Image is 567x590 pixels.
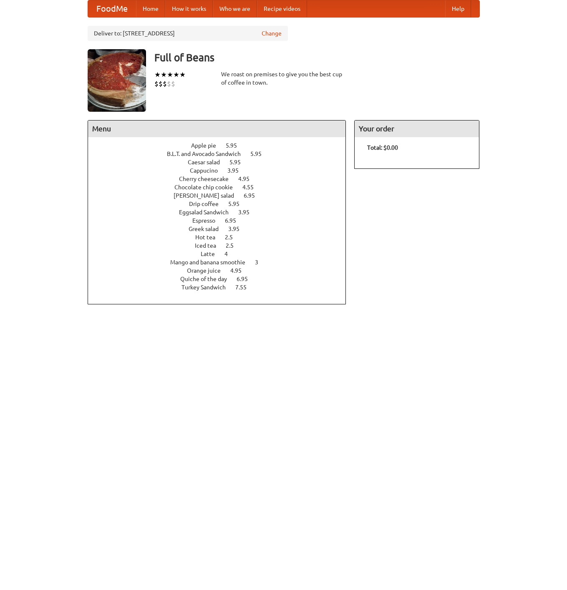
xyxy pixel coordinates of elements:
span: Chocolate chip cookie [174,184,241,191]
a: Chocolate chip cookie 4.55 [174,184,269,191]
a: Home [136,0,165,17]
a: Drip coffee 5.95 [189,201,255,207]
li: ★ [154,70,161,79]
span: Iced tea [195,242,224,249]
li: $ [167,79,171,88]
span: 5.95 [229,159,249,166]
a: Recipe videos [257,0,307,17]
span: Quiche of the day [180,276,235,282]
span: 5.95 [226,142,245,149]
a: Mango and banana smoothie 3 [170,259,274,266]
a: Caesar salad 5.95 [188,159,256,166]
a: Who we are [213,0,257,17]
a: Cappucino 3.95 [190,167,254,174]
div: We roast on premises to give you the best cup of coffee in town. [221,70,346,87]
span: Latte [201,251,223,257]
li: $ [159,79,163,88]
li: ★ [179,70,186,79]
h4: Menu [88,121,346,137]
span: 5.95 [228,201,248,207]
li: ★ [173,70,179,79]
a: Espresso 6.95 [192,217,252,224]
span: 6.95 [225,217,244,224]
span: 6.95 [244,192,263,199]
span: Apple pie [191,142,224,149]
span: 5.95 [250,151,270,157]
a: B.L.T. and Avocado Sandwich 5.95 [167,151,277,157]
span: 3.95 [228,226,248,232]
li: $ [163,79,167,88]
a: FoodMe [88,0,136,17]
span: Orange juice [187,267,229,274]
span: Turkey Sandwich [181,284,234,291]
h4: Your order [355,121,479,137]
a: Turkey Sandwich 7.55 [181,284,262,291]
span: Mango and banana smoothie [170,259,254,266]
a: Eggsalad Sandwich 3.95 [179,209,265,216]
span: Greek salad [189,226,227,232]
span: Cappucino [190,167,226,174]
span: 7.55 [235,284,255,291]
h3: Full of Beans [154,49,480,66]
a: Hot tea 2.5 [195,234,248,241]
span: [PERSON_NAME] salad [174,192,242,199]
span: Espresso [192,217,224,224]
li: ★ [161,70,167,79]
span: 2.5 [225,234,241,241]
b: Total: $0.00 [367,144,398,151]
span: 6.95 [237,276,256,282]
span: 4.95 [230,267,250,274]
span: B.L.T. and Avocado Sandwich [167,151,249,157]
span: Hot tea [195,234,224,241]
a: How it works [165,0,213,17]
a: Greek salad 3.95 [189,226,255,232]
a: Change [262,29,282,38]
span: Drip coffee [189,201,227,207]
span: Caesar salad [188,159,228,166]
span: 2.5 [226,242,242,249]
a: [PERSON_NAME] salad 6.95 [174,192,270,199]
li: $ [154,79,159,88]
span: Eggsalad Sandwich [179,209,237,216]
a: Cherry cheesecake 4.95 [179,176,265,182]
span: 4.55 [242,184,262,191]
span: 3.95 [227,167,247,174]
a: Apple pie 5.95 [191,142,252,149]
span: Cherry cheesecake [179,176,237,182]
div: Deliver to: [STREET_ADDRESS] [88,26,288,41]
span: 4 [224,251,236,257]
span: 3.95 [238,209,258,216]
a: Latte 4 [201,251,243,257]
span: 4.95 [238,176,258,182]
li: $ [171,79,175,88]
a: Iced tea 2.5 [195,242,249,249]
span: 3 [255,259,267,266]
a: Orange juice 4.95 [187,267,257,274]
a: Help [445,0,471,17]
a: Quiche of the day 6.95 [180,276,263,282]
li: ★ [167,70,173,79]
img: angular.jpg [88,49,146,112]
